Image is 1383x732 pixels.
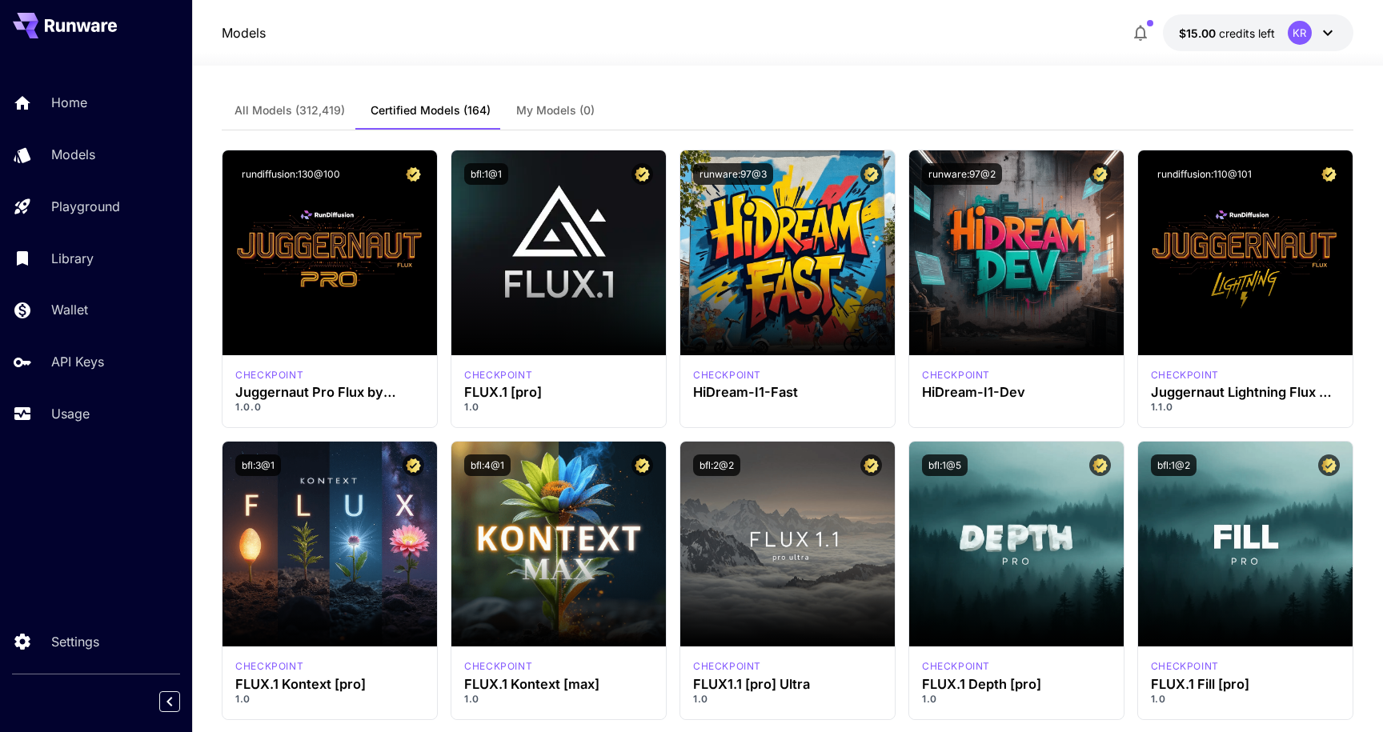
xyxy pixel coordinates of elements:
h3: FLUX.1 Fill [pro] [1151,677,1340,692]
p: 1.0 [235,692,424,706]
button: Certified Model – Vetted for best performance and includes a commercial license. [860,163,882,185]
div: FLUX.1 D [1151,368,1219,382]
p: Models [51,145,95,164]
button: bfl:1@1 [464,163,508,185]
div: FLUX.1 Kontext [max] [464,659,532,674]
p: checkpoint [464,659,532,674]
p: Home [51,93,87,112]
p: Playground [51,197,120,216]
p: Library [51,249,94,268]
div: KR [1288,21,1312,45]
p: checkpoint [922,368,990,382]
p: 1.0.0 [235,400,424,414]
span: My Models (0) [516,103,595,118]
button: Certified Model – Vetted for best performance and includes a commercial license. [1318,163,1340,185]
span: All Models (312,419) [235,103,345,118]
button: bfl:1@5 [922,454,968,476]
button: Certified Model – Vetted for best performance and includes a commercial license. [631,454,653,476]
button: Certified Model – Vetted for best performance and includes a commercial license. [403,163,424,185]
p: checkpoint [235,368,303,382]
p: 1.0 [1151,692,1340,706]
div: HiDream Fast [693,368,761,382]
p: Usage [51,404,90,423]
div: FLUX.1 Kontext [pro] [235,659,303,674]
button: Certified Model – Vetted for best performance and includes a commercial license. [1089,163,1111,185]
button: Certified Model – Vetted for best performance and includes a commercial license. [631,163,653,185]
p: Settings [51,632,99,651]
button: Certified Model – Vetted for best performance and includes a commercial license. [1318,454,1340,476]
p: Wallet [51,300,88,319]
h3: FLUX.1 Kontext [pro] [235,677,424,692]
p: 1.0 [464,692,653,706]
button: bfl:2@2 [693,454,740,476]
p: checkpoint [464,368,532,382]
span: Certified Models (164) [371,103,491,118]
div: HiDream Dev [922,368,990,382]
a: Models [222,23,266,42]
h3: Juggernaut Pro Flux by RunDiffusion [235,385,424,400]
button: runware:97@3 [693,163,773,185]
p: checkpoint [235,659,303,674]
h3: FLUX.1 Depth [pro] [922,677,1111,692]
button: Certified Model – Vetted for best performance and includes a commercial license. [860,454,882,476]
button: Collapse sidebar [159,691,180,712]
button: bfl:3@1 [235,454,281,476]
button: runware:97@2 [922,163,1002,185]
div: fluxpro [464,368,532,382]
p: checkpoint [693,659,761,674]
p: checkpoint [1151,368,1219,382]
span: credits left [1219,26,1275,40]
div: fluxpro [1151,659,1219,674]
h3: HiDream-I1-Fast [693,385,882,400]
h3: HiDream-I1-Dev [922,385,1111,400]
div: fluxpro [922,659,990,674]
button: rundiffusion:110@101 [1151,163,1258,185]
div: Collapse sidebar [171,687,192,716]
div: $14.99825 [1179,25,1275,42]
span: $15.00 [1179,26,1219,40]
nav: breadcrumb [222,23,266,42]
button: rundiffusion:130@100 [235,163,347,185]
p: 1.1.0 [1151,400,1340,414]
p: 1.0 [693,692,882,706]
button: bfl:1@2 [1151,454,1197,476]
p: API Keys [51,352,104,371]
button: $14.99825KR [1163,14,1353,51]
p: 1.0 [464,400,653,414]
p: 1.0 [922,692,1111,706]
h3: FLUX.1 [pro] [464,385,653,400]
button: Certified Model – Vetted for best performance and includes a commercial license. [1089,454,1111,476]
button: Certified Model – Vetted for best performance and includes a commercial license. [403,454,424,476]
h3: Juggernaut Lightning Flux by RunDiffusion [1151,385,1340,400]
button: bfl:4@1 [464,454,511,476]
h3: FLUX1.1 [pro] Ultra [693,677,882,692]
p: checkpoint [693,368,761,382]
div: FLUX.1 D [235,368,303,382]
p: checkpoint [922,659,990,674]
p: checkpoint [1151,659,1219,674]
div: fluxultra [693,659,761,674]
h3: FLUX.1 Kontext [max] [464,677,653,692]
